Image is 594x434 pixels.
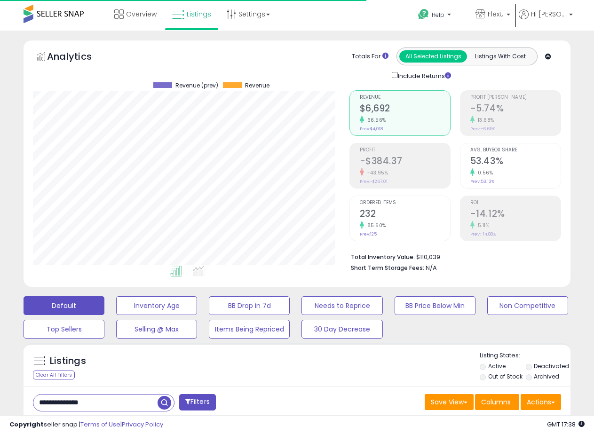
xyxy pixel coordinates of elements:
small: -43.95% [364,169,388,176]
button: 30 Day Decrease [301,320,382,339]
h5: Analytics [47,50,110,65]
a: Terms of Use [80,420,120,429]
h2: -5.74% [470,103,561,116]
button: Listings With Cost [467,50,534,63]
small: Prev: -6.65% [470,126,495,132]
button: BB Drop in 7d [209,296,290,315]
p: Listing States: [480,351,570,360]
span: Overview [126,9,157,19]
button: Top Sellers [24,320,104,339]
button: Actions [521,394,561,410]
b: Total Inventory Value: [351,253,415,261]
small: Prev: -$267.01 [360,179,388,184]
button: Needs to Reprice [301,296,382,315]
button: Inventory Age [116,296,197,315]
strong: Copyright [9,420,44,429]
b: Short Term Storage Fees: [351,264,424,272]
small: Prev: 53.13% [470,179,494,184]
a: Hi [PERSON_NAME] [519,9,573,31]
li: $110,039 [351,251,554,262]
span: Listings [187,9,211,19]
small: 66.56% [364,117,386,124]
div: Totals For [352,52,388,61]
button: Non Competitive [487,296,568,315]
button: Selling @ Max [116,320,197,339]
span: Profit [PERSON_NAME] [470,95,561,100]
h2: 53.43% [470,156,561,168]
span: FlexU [488,9,504,19]
div: seller snap | | [9,420,163,429]
button: Default [24,296,104,315]
small: 13.68% [475,117,494,124]
a: Privacy Policy [122,420,163,429]
button: Columns [475,394,519,410]
a: Help [411,1,467,31]
small: 85.60% [364,222,386,229]
span: Avg. Buybox Share [470,148,561,153]
h2: -14.12% [470,208,561,221]
span: N/A [426,263,437,272]
span: 2025-08-10 17:38 GMT [547,420,585,429]
small: 5.11% [475,222,490,229]
span: Ordered Items [360,200,450,205]
span: Revenue [245,82,269,89]
label: Out of Stock [488,372,523,380]
label: Archived [534,372,559,380]
div: Clear All Filters [33,371,75,379]
button: Save View [425,394,474,410]
span: Revenue [360,95,450,100]
span: Columns [481,397,511,407]
small: 0.56% [475,169,493,176]
h2: 232 [360,208,450,221]
span: Hi [PERSON_NAME] [531,9,566,19]
label: Active [488,362,506,370]
h5: Listings [50,355,86,368]
span: Profit [360,148,450,153]
button: BB Price Below Min [395,296,475,315]
span: ROI [470,200,561,205]
div: Include Returns [385,70,462,81]
span: Help [432,11,444,19]
label: Deactivated [534,362,569,370]
button: All Selected Listings [399,50,467,63]
span: Revenue (prev) [175,82,218,89]
small: Prev: -14.88% [470,231,496,237]
button: Filters [179,394,216,410]
button: Items Being Repriced [209,320,290,339]
small: Prev: 125 [360,231,377,237]
i: Get Help [418,8,429,20]
h2: $6,692 [360,103,450,116]
h2: -$384.37 [360,156,450,168]
small: Prev: $4,018 [360,126,383,132]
